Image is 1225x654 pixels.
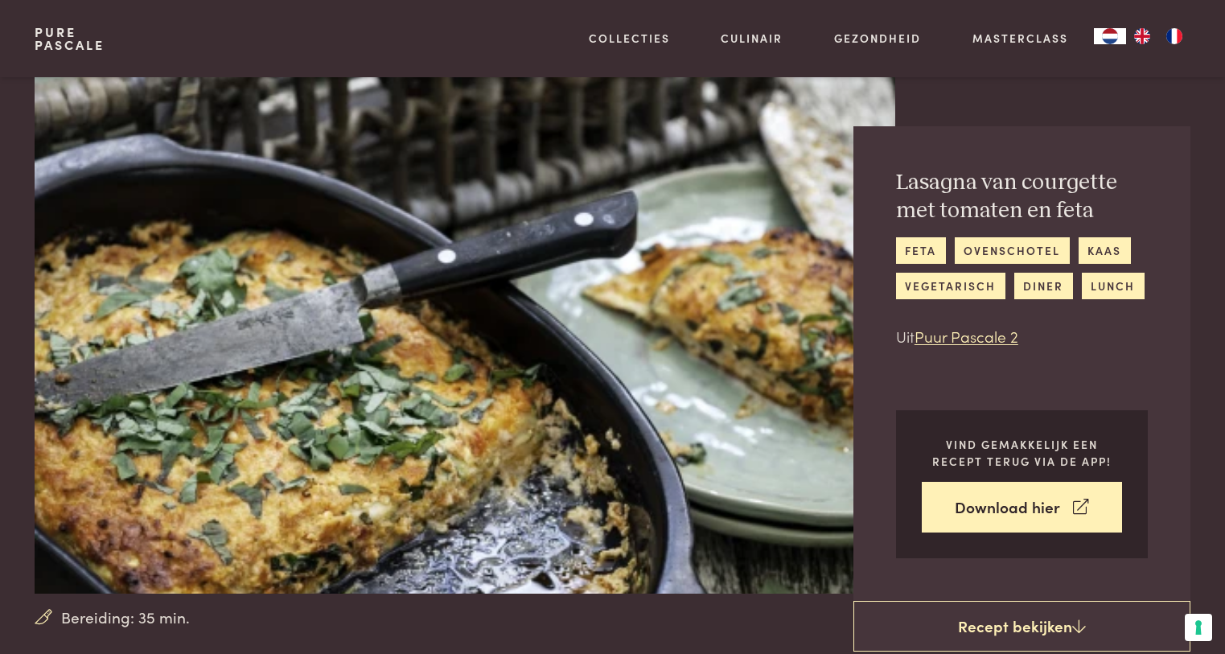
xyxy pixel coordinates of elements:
a: Collecties [589,30,670,47]
a: lunch [1082,273,1145,299]
a: kaas [1079,237,1131,264]
a: Gezondheid [834,30,921,47]
a: Download hier [922,482,1122,533]
p: Vind gemakkelijk een recept terug via de app! [922,436,1122,469]
a: EN [1126,28,1158,44]
a: Masterclass [972,30,1068,47]
a: ovenschotel [955,237,1070,264]
img: Lasagna van courgette met tomaten en feta [35,77,894,594]
a: diner [1014,273,1073,299]
p: Uit [896,325,1148,348]
a: Recept bekijken [853,601,1190,652]
a: PurePascale [35,26,105,51]
div: Language [1094,28,1126,44]
aside: Language selected: Nederlands [1094,28,1190,44]
ul: Language list [1126,28,1190,44]
a: Puur Pascale 2 [915,325,1018,347]
span: Bereiding: 35 min. [61,606,190,629]
a: FR [1158,28,1190,44]
h2: Lasagna van courgette met tomaten en feta [896,169,1148,224]
a: NL [1094,28,1126,44]
a: vegetarisch [896,273,1005,299]
a: Culinair [721,30,783,47]
a: feta [896,237,946,264]
button: Uw voorkeuren voor toestemming voor trackingtechnologieën [1185,614,1212,641]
